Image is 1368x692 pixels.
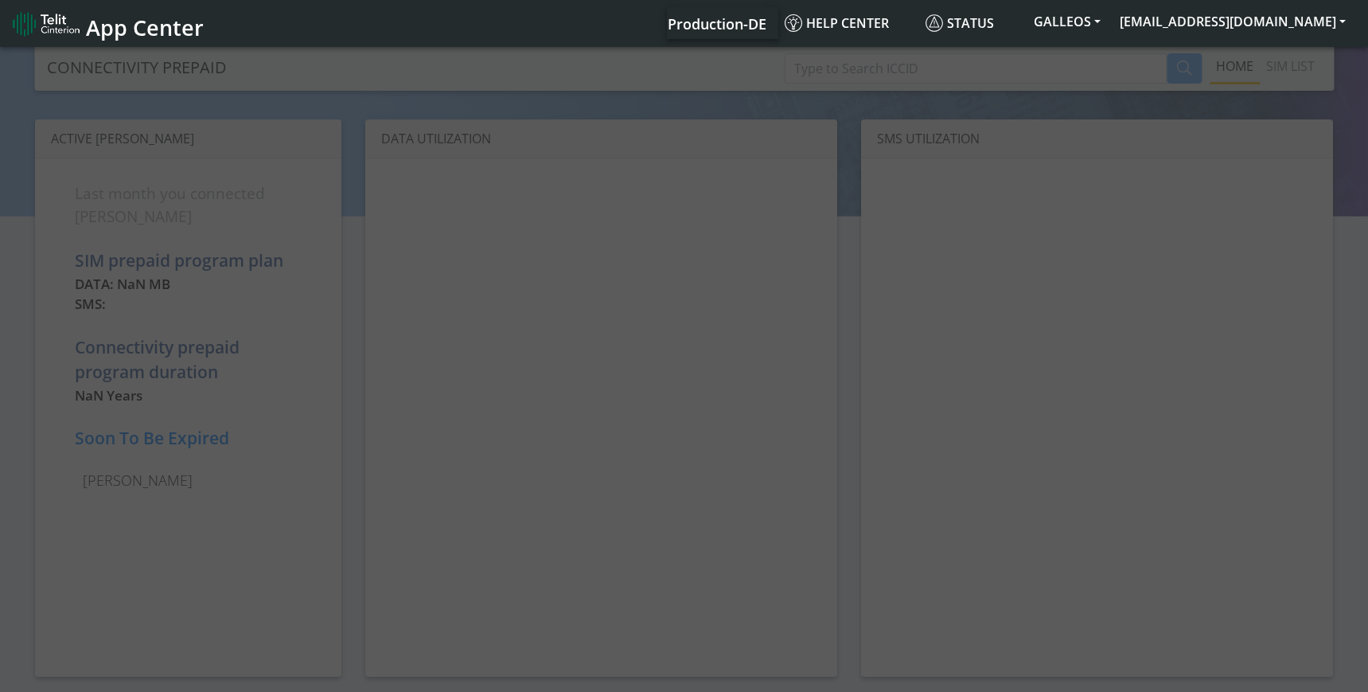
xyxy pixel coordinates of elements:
a: Help center [778,7,919,39]
a: Your current platform instance [667,7,766,39]
span: Production-DE [668,14,766,33]
a: App Center [13,6,201,41]
img: knowledge.svg [785,14,802,32]
span: App Center [86,13,204,42]
button: [EMAIL_ADDRESS][DOMAIN_NAME] [1110,7,1355,36]
span: Help center [785,14,889,32]
img: logo-telit-cinterion-gw-new.png [13,11,80,37]
a: Status [919,7,1024,39]
button: GALLEOS [1024,7,1110,36]
img: status.svg [926,14,943,32]
span: Status [926,14,994,32]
